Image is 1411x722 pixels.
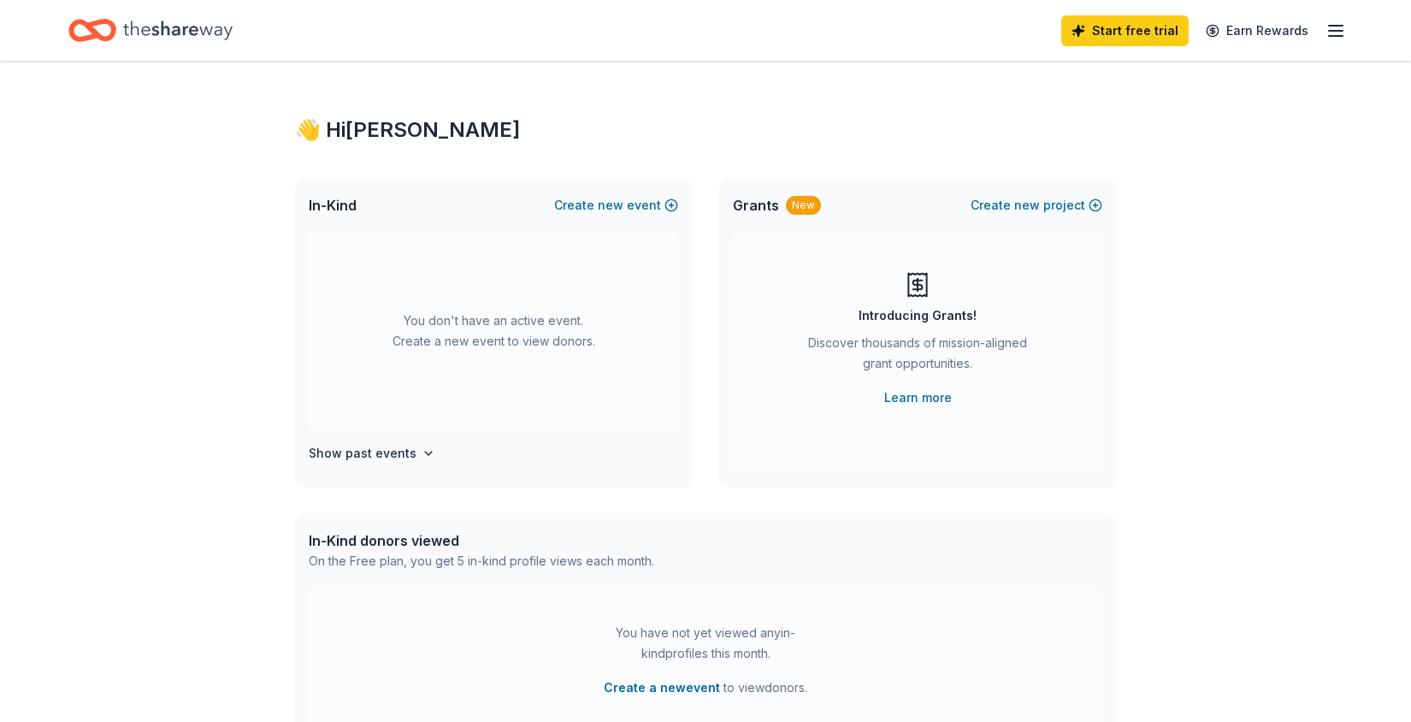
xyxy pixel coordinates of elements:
[733,195,779,216] span: Grants
[309,551,654,571] div: On the Free plan, you get 5 in-kind profile views each month.
[309,530,654,551] div: In-Kind donors viewed
[295,116,1116,144] div: 👋 Hi [PERSON_NAME]
[604,678,807,698] span: to view donors .
[971,195,1102,216] button: Createnewproject
[801,333,1034,381] div: Discover thousands of mission-aligned grant opportunities.
[884,388,952,408] a: Learn more
[309,233,678,429] div: You don't have an active event. Create a new event to view donors.
[1014,195,1040,216] span: new
[309,443,435,464] button: Show past events
[68,10,233,50] a: Home
[309,195,357,216] span: In-Kind
[309,443,416,464] h4: Show past events
[598,195,623,216] span: new
[599,623,812,664] div: You have not yet viewed any in-kind profiles this month.
[859,305,977,326] div: Introducing Grants!
[554,195,678,216] button: Createnewevent
[604,678,720,698] button: Create a newevent
[1196,15,1319,46] a: Earn Rewards
[786,196,821,215] div: New
[1061,15,1189,46] a: Start free trial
